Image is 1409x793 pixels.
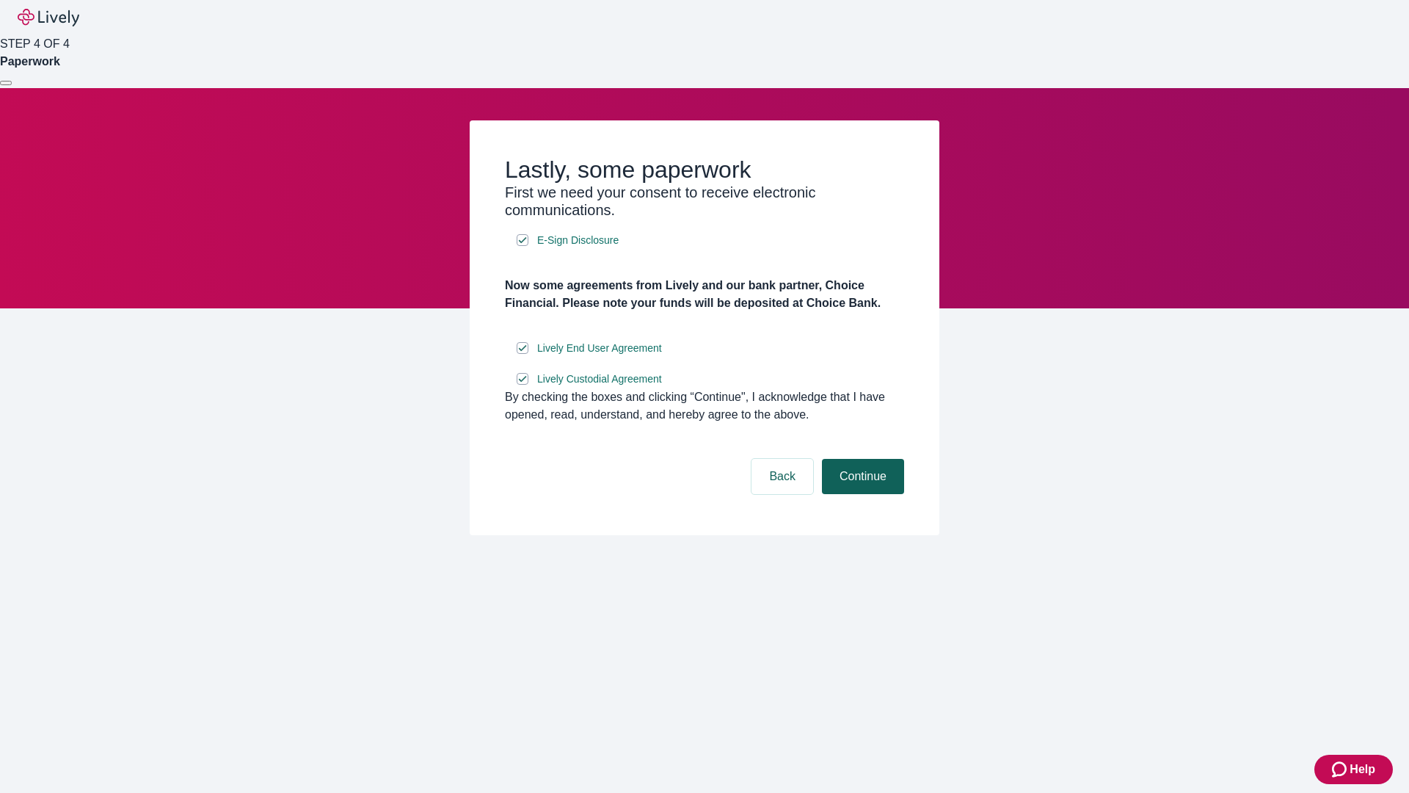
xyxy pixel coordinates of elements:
h4: Now some agreements from Lively and our bank partner, Choice Financial. Please note your funds wi... [505,277,904,312]
a: e-sign disclosure document [534,370,665,388]
div: By checking the boxes and clicking “Continue", I acknowledge that I have opened, read, understand... [505,388,904,424]
span: Help [1350,761,1375,778]
span: Lively Custodial Agreement [537,372,662,387]
button: Zendesk support iconHelp [1314,755,1393,784]
img: Lively [18,9,79,26]
svg: Zendesk support icon [1332,761,1350,778]
h3: First we need your consent to receive electronic communications. [505,184,904,219]
button: Continue [822,459,904,494]
a: e-sign disclosure document [534,231,622,250]
h2: Lastly, some paperwork [505,156,904,184]
span: Lively End User Agreement [537,341,662,356]
button: Back [751,459,813,494]
a: e-sign disclosure document [534,339,665,358]
span: E-Sign Disclosure [537,233,619,248]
